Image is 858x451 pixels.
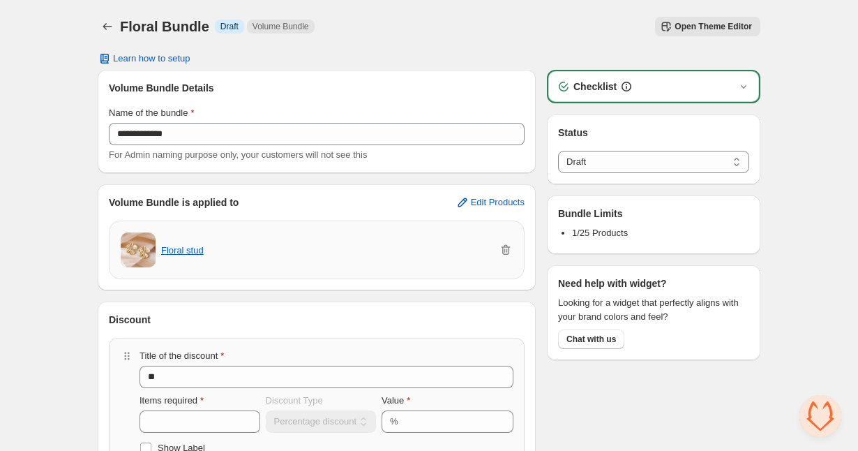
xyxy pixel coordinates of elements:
[120,18,209,35] h1: Floral Bundle
[566,334,616,345] span: Chat with us
[98,17,117,36] button: Back
[655,17,760,36] a: Open Theme Editor
[390,415,398,429] div: %
[109,149,367,160] span: For Admin naming purpose only, your customers will not see this
[161,245,204,256] button: Floral stud
[140,394,204,408] label: Items required
[253,21,309,32] span: Volume Bundle
[558,296,749,324] span: Looking for a widget that perfectly aligns with your brand colors and feel?
[558,126,749,140] h3: Status
[109,81,525,95] h3: Volume Bundle Details
[220,21,239,32] span: Draft
[572,228,628,238] span: 1/25 Products
[573,80,617,94] h3: Checklist
[109,195,239,209] h3: Volume Bundle is applied to
[471,197,525,208] span: Edit Products
[266,394,323,408] label: Discount Type
[558,330,624,349] button: Chat with us
[140,349,224,363] label: Title of the discount
[109,106,195,120] label: Name of the bundle
[558,207,623,221] h3: Bundle Limits
[89,49,199,68] button: Learn how to setup
[799,395,841,437] div: Open chat
[113,53,190,64] span: Learn how to setup
[447,191,533,214] button: Edit Products
[558,276,667,290] h3: Need help with widget?
[121,227,156,274] img: Floral stud
[109,313,151,327] h3: Discount
[382,394,410,408] label: Value
[675,21,752,32] span: Open Theme Editor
